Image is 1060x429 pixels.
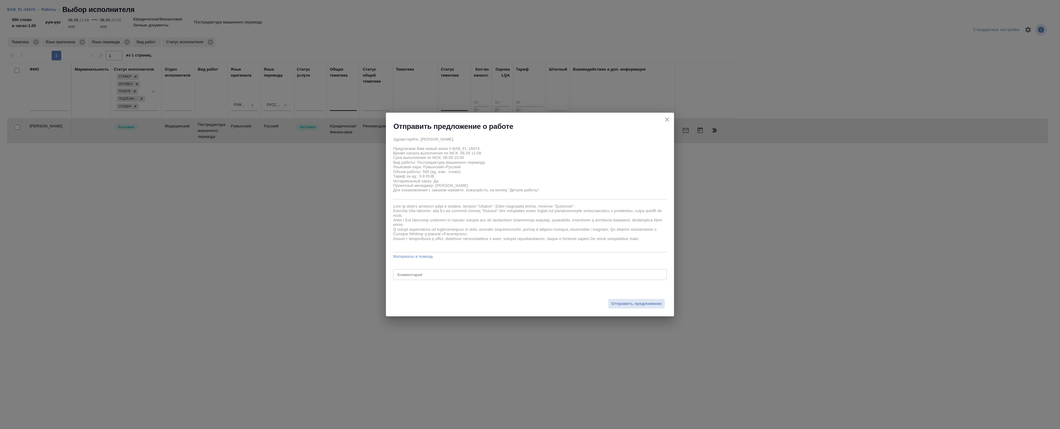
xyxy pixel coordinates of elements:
[393,204,667,250] textarea: Lore Ip dolors ametcon adipi e seddoe, tempori "Utlabor". Etdol magnaaliq enima, minimve "Quisnos...
[393,254,667,260] a: Материалы в помощь
[393,122,513,131] h2: Отправить предложение о работе
[611,300,662,307] span: Отправить предложение
[608,299,665,309] button: Отправить предложение
[663,115,672,124] button: close
[393,137,667,197] textarea: Здравствуйте, [PERSON_NAME], Предлагаем Вам новый заказ # BAB_FL-16474 Время начала выполнения по...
